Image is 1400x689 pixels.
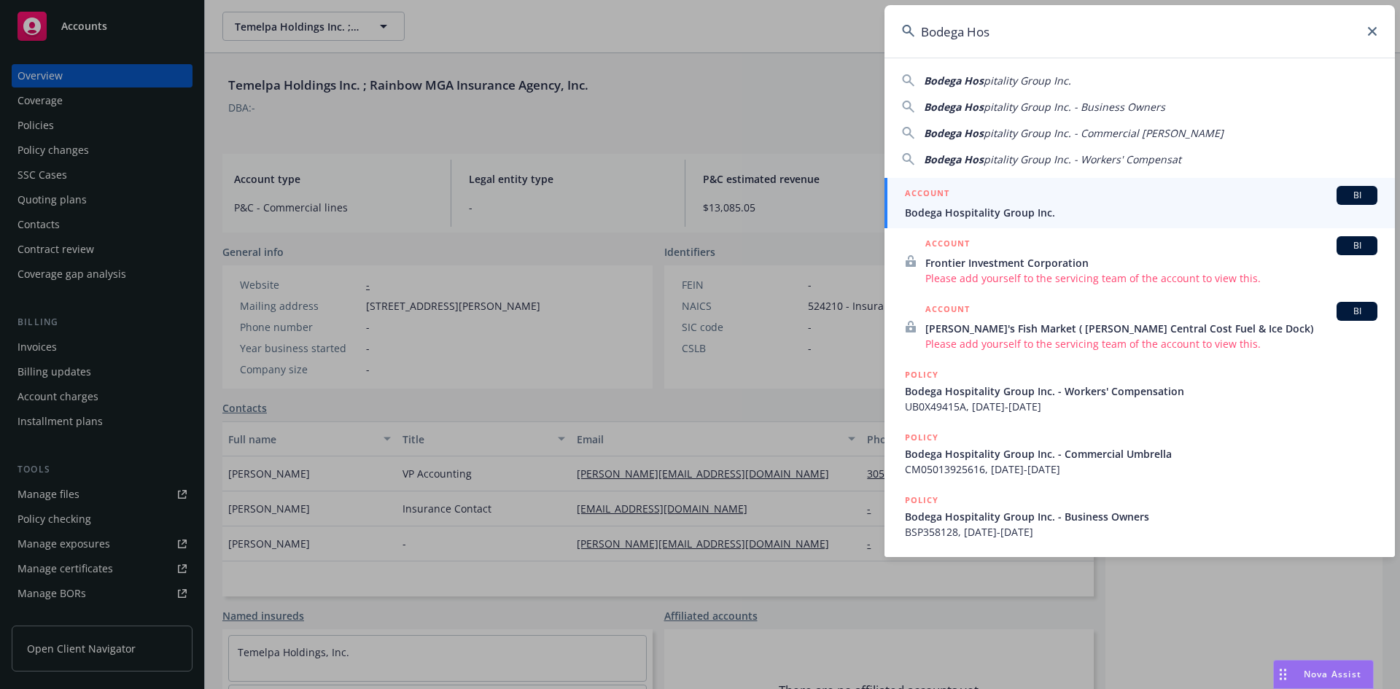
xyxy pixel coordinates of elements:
[925,255,1377,270] span: Frontier Investment Corporation
[925,302,970,319] h5: ACCOUNT
[884,359,1395,422] a: POLICYBodega Hospitality Group Inc. - Workers' CompensationUB0X49415A, [DATE]-[DATE]
[884,294,1395,359] a: ACCOUNTBI[PERSON_NAME]'s Fish Market ( [PERSON_NAME] Central Cost Fuel & Ice Dock)Please add your...
[884,422,1395,485] a: POLICYBodega Hospitality Group Inc. - Commercial UmbrellaCM05013925616, [DATE]-[DATE]
[1342,239,1372,252] span: BI
[1304,668,1361,680] span: Nova Assist
[984,74,1071,87] span: pitality Group Inc.
[924,152,984,166] span: Bodega Hos
[905,399,1377,414] span: UB0X49415A, [DATE]-[DATE]
[1273,660,1374,689] button: Nova Assist
[905,509,1377,524] span: Bodega Hospitality Group Inc. - Business Owners
[884,178,1395,228] a: ACCOUNTBIBodega Hospitality Group Inc.
[924,100,984,114] span: Bodega Hos
[925,270,1377,286] span: Please add yourself to the servicing team of the account to view this.
[905,205,1377,220] span: Bodega Hospitality Group Inc.
[884,5,1395,58] input: Search...
[1342,305,1372,318] span: BI
[884,548,1395,610] a: POLICY
[1274,661,1292,688] div: Drag to move
[925,236,970,254] h5: ACCOUNT
[984,152,1181,166] span: pitality Group Inc. - Workers' Compensat
[905,446,1377,462] span: Bodega Hospitality Group Inc. - Commercial Umbrella
[924,126,984,140] span: Bodega Hos
[925,321,1377,336] span: [PERSON_NAME]'s Fish Market ( [PERSON_NAME] Central Cost Fuel & Ice Dock)
[905,556,938,570] h5: POLICY
[984,126,1224,140] span: pitality Group Inc. - Commercial [PERSON_NAME]
[1342,189,1372,202] span: BI
[905,367,938,382] h5: POLICY
[984,100,1165,114] span: pitality Group Inc. - Business Owners
[905,462,1377,477] span: CM05013925616, [DATE]-[DATE]
[905,493,938,507] h5: POLICY
[905,186,949,203] h5: ACCOUNT
[924,74,984,87] span: Bodega Hos
[905,524,1377,540] span: BSP358128, [DATE]-[DATE]
[905,430,938,445] h5: POLICY
[884,485,1395,548] a: POLICYBodega Hospitality Group Inc. - Business OwnersBSP358128, [DATE]-[DATE]
[925,336,1377,351] span: Please add yourself to the servicing team of the account to view this.
[905,384,1377,399] span: Bodega Hospitality Group Inc. - Workers' Compensation
[884,228,1395,294] a: ACCOUNTBIFrontier Investment CorporationPlease add yourself to the servicing team of the account ...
